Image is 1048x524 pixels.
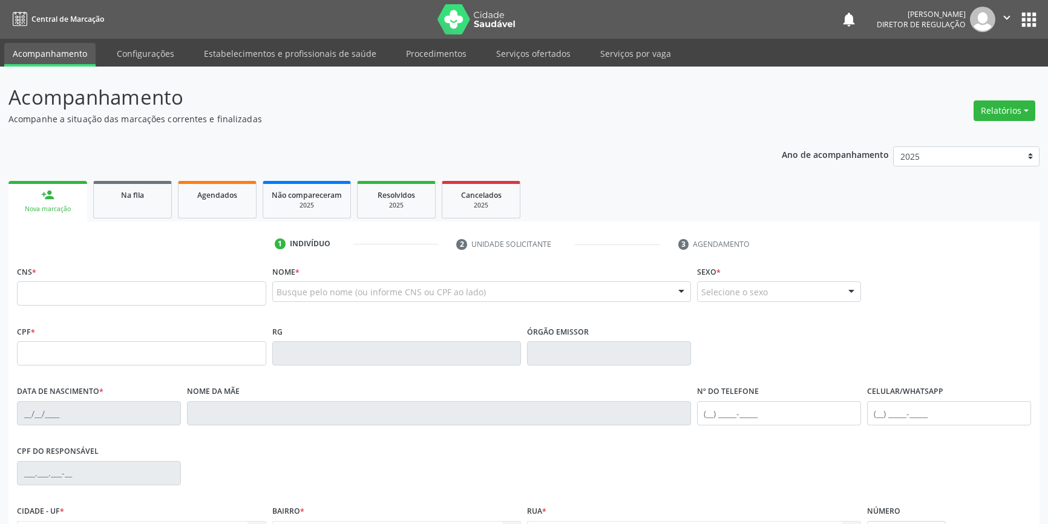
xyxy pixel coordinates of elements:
[867,401,1031,425] input: (__) _____-_____
[17,401,181,425] input: __/__/____
[877,19,966,30] span: Diretor de regulação
[867,382,943,401] label: Celular/WhatsApp
[697,401,861,425] input: (__) _____-_____
[840,11,857,28] button: notifications
[272,263,300,281] label: Nome
[4,43,96,67] a: Acompanhamento
[488,43,579,64] a: Serviços ofertados
[527,323,589,341] label: Órgão emissor
[8,113,730,125] p: Acompanhe a situação das marcações correntes e finalizadas
[592,43,680,64] a: Serviços por vaga
[17,461,181,485] input: ___.___.___-__
[451,201,511,210] div: 2025
[461,190,502,200] span: Cancelados
[867,502,900,521] label: Número
[527,502,546,521] label: Rua
[277,286,486,298] span: Busque pelo nome (ou informe CNS ou CPF ao lado)
[121,190,144,200] span: Na fila
[31,14,104,24] span: Central de Marcação
[701,286,768,298] span: Selecione o sexo
[697,263,721,281] label: Sexo
[108,43,183,64] a: Configurações
[1018,9,1040,30] button: apps
[187,382,240,401] label: Nome da mãe
[272,502,304,521] label: Bairro
[17,442,99,461] label: CPF do responsável
[290,238,330,249] div: Indivíduo
[8,9,104,29] a: Central de Marcação
[8,82,730,113] p: Acompanhamento
[17,323,35,341] label: CPF
[195,43,385,64] a: Estabelecimentos e profissionais de saúde
[970,7,995,32] img: img
[17,263,36,281] label: CNS
[197,190,237,200] span: Agendados
[41,188,54,201] div: person_add
[782,146,889,162] p: Ano de acompanhamento
[272,190,342,200] span: Não compareceram
[1000,11,1014,24] i: 
[275,238,286,249] div: 1
[697,382,759,401] label: Nº do Telefone
[272,201,342,210] div: 2025
[17,205,79,214] div: Nova marcação
[974,100,1035,121] button: Relatórios
[272,323,283,341] label: RG
[378,190,415,200] span: Resolvidos
[398,43,475,64] a: Procedimentos
[877,9,966,19] div: [PERSON_NAME]
[17,382,103,401] label: Data de nascimento
[366,201,427,210] div: 2025
[995,7,1018,32] button: 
